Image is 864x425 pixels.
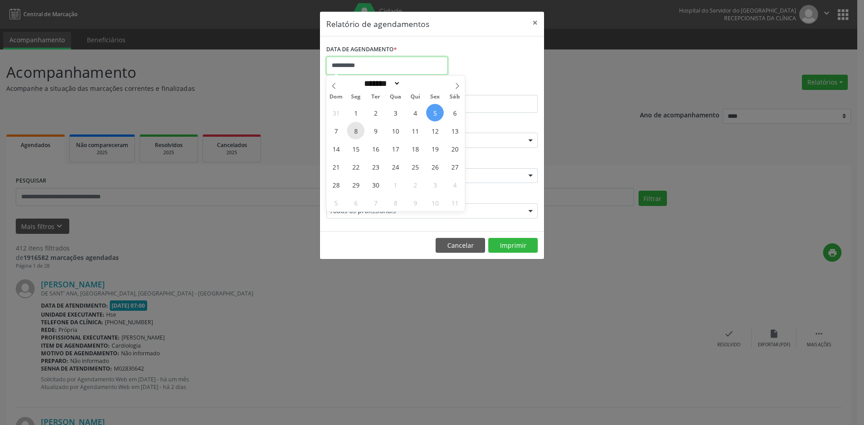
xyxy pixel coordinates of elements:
button: Close [526,12,544,34]
span: Outubro 6, 2025 [347,194,364,211]
span: Setembro 24, 2025 [387,158,404,175]
span: Setembro 15, 2025 [347,140,364,157]
span: Setembro 5, 2025 [426,104,444,121]
span: Setembro 1, 2025 [347,104,364,121]
span: Outubro 10, 2025 [426,194,444,211]
span: Setembro 28, 2025 [327,176,345,193]
span: Setembro 4, 2025 [406,104,424,121]
span: Outubro 7, 2025 [367,194,384,211]
span: Qui [405,94,425,100]
input: Year [400,79,430,88]
span: Setembro 12, 2025 [426,122,444,139]
span: Setembro 19, 2025 [426,140,444,157]
span: Outubro 1, 2025 [387,176,404,193]
span: Outubro 5, 2025 [327,194,345,211]
button: Cancelar [436,238,485,253]
button: Imprimir [488,238,538,253]
span: Outubro 3, 2025 [426,176,444,193]
span: Setembro 22, 2025 [347,158,364,175]
span: Setembro 8, 2025 [347,122,364,139]
span: Setembro 17, 2025 [387,140,404,157]
span: Setembro 29, 2025 [347,176,364,193]
span: Qua [386,94,405,100]
span: Ter [366,94,386,100]
span: Setembro 3, 2025 [387,104,404,121]
span: Sáb [445,94,465,100]
span: Outubro 4, 2025 [446,176,463,193]
span: Agosto 31, 2025 [327,104,345,121]
span: Setembro 11, 2025 [406,122,424,139]
span: Outubro 2, 2025 [406,176,424,193]
select: Month [361,79,400,88]
span: Setembro 20, 2025 [446,140,463,157]
label: DATA DE AGENDAMENTO [326,43,397,57]
span: Sex [425,94,445,100]
span: Setembro 18, 2025 [406,140,424,157]
span: Setembro 25, 2025 [406,158,424,175]
span: Outubro 8, 2025 [387,194,404,211]
span: Seg [346,94,366,100]
h5: Relatório de agendamentos [326,18,429,30]
span: Setembro 30, 2025 [367,176,384,193]
span: Setembro 2, 2025 [367,104,384,121]
span: Setembro 26, 2025 [426,158,444,175]
span: Setembro 23, 2025 [367,158,384,175]
span: Setembro 16, 2025 [367,140,384,157]
span: Setembro 9, 2025 [367,122,384,139]
span: Setembro 13, 2025 [446,122,463,139]
span: Outubro 9, 2025 [406,194,424,211]
span: Setembro 14, 2025 [327,140,345,157]
span: Setembro 21, 2025 [327,158,345,175]
span: Dom [326,94,346,100]
span: Setembro 6, 2025 [446,104,463,121]
span: Outubro 11, 2025 [446,194,463,211]
span: Setembro 10, 2025 [387,122,404,139]
span: Setembro 7, 2025 [327,122,345,139]
label: ATÉ [434,81,538,95]
span: Setembro 27, 2025 [446,158,463,175]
